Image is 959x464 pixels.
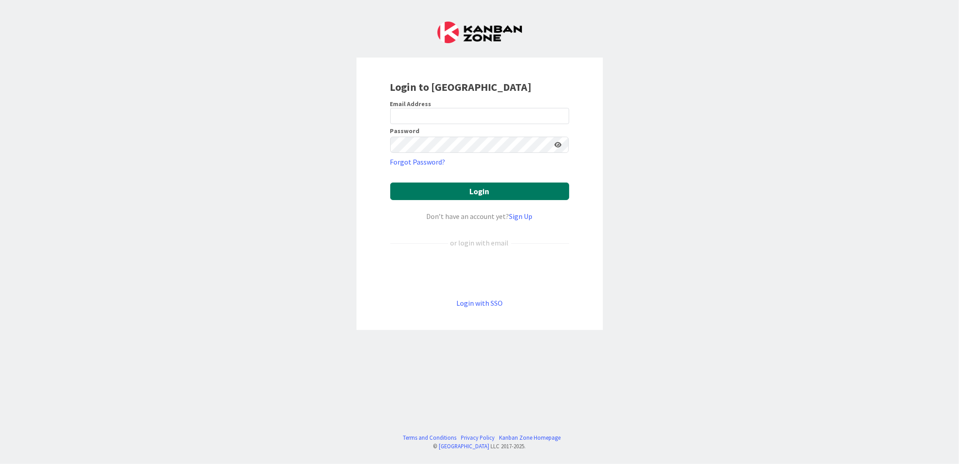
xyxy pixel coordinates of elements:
[390,128,420,134] label: Password
[439,442,490,450] a: [GEOGRAPHIC_DATA]
[390,156,446,167] a: Forgot Password?
[499,433,561,442] a: Kanban Zone Homepage
[390,183,569,200] button: Login
[390,100,432,108] label: Email Address
[461,433,495,442] a: Privacy Policy
[403,433,456,442] a: Terms and Conditions
[437,22,522,43] img: Kanban Zone
[456,299,503,308] a: Login with SSO
[398,442,561,451] div: © LLC 2017- 2025 .
[390,80,532,94] b: Login to [GEOGRAPHIC_DATA]
[390,211,569,222] div: Don’t have an account yet?
[448,237,511,248] div: or login with email
[386,263,574,283] iframe: Sign in with Google Button
[509,212,533,221] a: Sign Up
